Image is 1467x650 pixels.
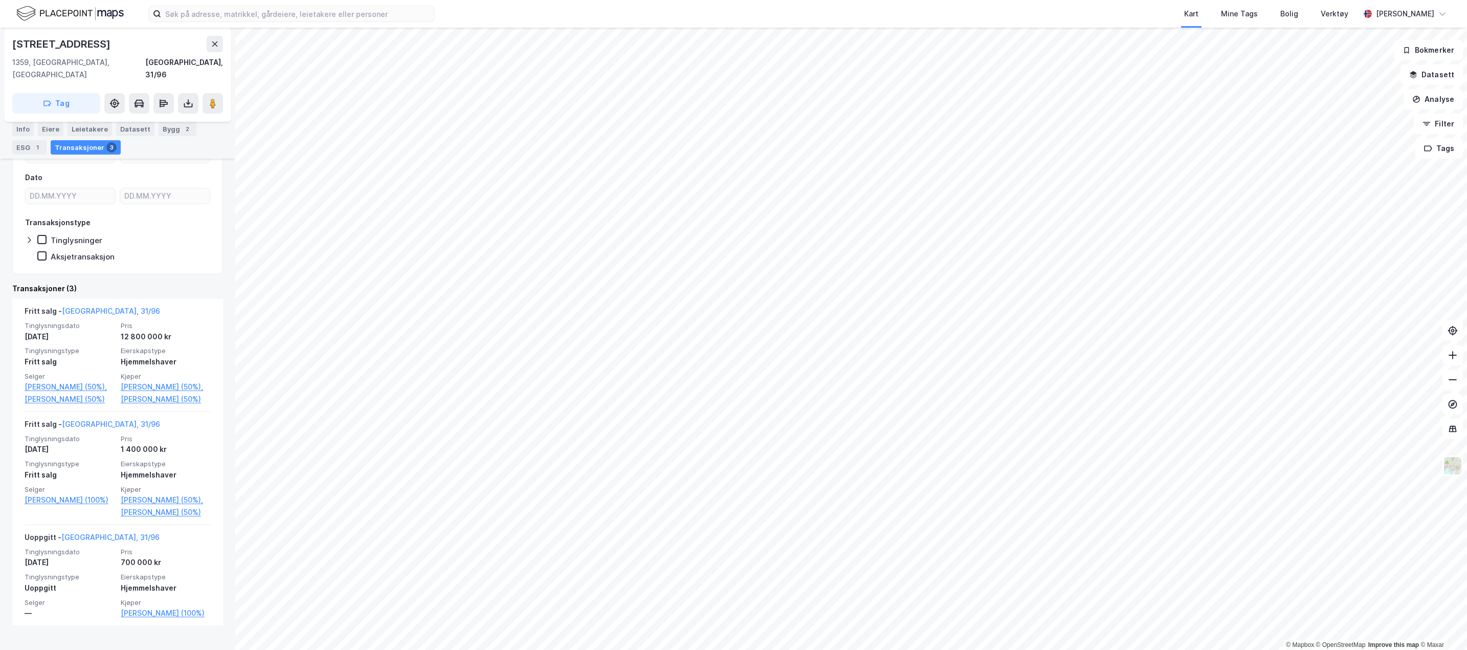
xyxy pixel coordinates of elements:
a: Mapbox [1286,641,1314,648]
iframe: Chat Widget [1416,601,1467,650]
img: logo.f888ab2527a4732fd821a326f86c7f29.svg [16,5,124,23]
div: Transaksjoner [51,140,121,155]
div: 3 [106,142,117,153]
div: [STREET_ADDRESS] [12,36,113,52]
span: Selger [25,598,115,607]
div: Transaksjonstype [25,216,91,229]
a: OpenStreetMap [1316,641,1366,648]
div: 1359, [GEOGRAPHIC_DATA], [GEOGRAPHIC_DATA] [12,56,145,81]
div: Fritt salg [25,469,115,481]
input: Søk på adresse, matrikkel, gårdeiere, leietakere eller personer [161,6,434,21]
a: [PERSON_NAME] (50%), [25,381,115,393]
span: Pris [121,548,211,556]
div: Bolig [1280,8,1298,20]
div: Uoppgitt - [25,531,160,548]
div: Kontrollprogram for chat [1416,601,1467,650]
span: Tinglysningsdato [25,435,115,443]
div: [DATE] [25,331,115,343]
div: Verktøy [1321,8,1348,20]
div: Mine Tags [1221,8,1258,20]
span: Selger [25,485,115,494]
div: Info [12,122,34,136]
input: DD.MM.YYYY [120,188,210,204]
a: [PERSON_NAME] (50%) [121,506,211,518]
button: Tags [1415,138,1463,159]
a: [PERSON_NAME] (100%) [121,607,211,619]
div: Kart [1184,8,1198,20]
span: Pris [121,321,211,330]
div: 700 000 kr [121,556,211,569]
div: Datasett [116,122,154,136]
div: Fritt salg - [25,418,160,435]
div: Tinglysninger [51,235,102,245]
span: Kjøper [121,372,211,381]
button: Tag [12,93,100,114]
button: Analyse [1404,89,1463,110]
div: Leietakere [68,122,112,136]
img: Z [1443,456,1462,475]
div: 1 400 000 kr [121,443,211,456]
div: Hjemmelshaver [121,582,211,594]
div: [DATE] [25,443,115,456]
div: Hjemmelshaver [121,469,211,481]
div: Fritt salg - [25,305,160,321]
div: ESG [12,140,47,155]
div: Hjemmelshaver [121,356,211,368]
div: 2 [182,124,192,134]
div: Dato [25,171,42,184]
span: Pris [121,435,211,443]
div: — [25,607,115,619]
a: [PERSON_NAME] (50%) [25,393,115,405]
a: [GEOGRAPHIC_DATA], 31/96 [62,307,160,315]
span: Eierskapstype [121,346,211,355]
a: [PERSON_NAME] (50%), [121,494,211,506]
div: Bygg [159,122,196,136]
span: Tinglysningsdato [25,321,115,330]
span: Eierskapstype [121,573,211,581]
span: Tinglysningstype [25,346,115,355]
span: Selger [25,372,115,381]
span: Kjøper [121,485,211,494]
span: Eierskapstype [121,460,211,468]
a: Improve this map [1368,641,1419,648]
a: [PERSON_NAME] (100%) [25,494,115,506]
div: Transaksjoner (3) [12,283,223,295]
a: [PERSON_NAME] (50%), [121,381,211,393]
div: 1 [32,142,42,153]
input: DD.MM.YYYY [26,188,115,204]
button: Datasett [1401,64,1463,85]
div: [DATE] [25,556,115,569]
span: Kjøper [121,598,211,607]
a: [GEOGRAPHIC_DATA], 31/96 [62,420,160,428]
span: Tinglysningstype [25,460,115,468]
div: Eiere [38,122,63,136]
div: 12 800 000 kr [121,331,211,343]
div: Fritt salg [25,356,115,368]
div: [GEOGRAPHIC_DATA], 31/96 [145,56,223,81]
div: [PERSON_NAME] [1376,8,1434,20]
div: Aksjetransaksjon [51,252,115,262]
a: [GEOGRAPHIC_DATA], 31/96 [61,533,160,541]
div: Uoppgitt [25,582,115,594]
span: Tinglysningsdato [25,548,115,556]
button: Filter [1414,114,1463,134]
span: Tinglysningstype [25,573,115,581]
a: [PERSON_NAME] (50%) [121,393,211,405]
button: Bokmerker [1394,40,1463,60]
